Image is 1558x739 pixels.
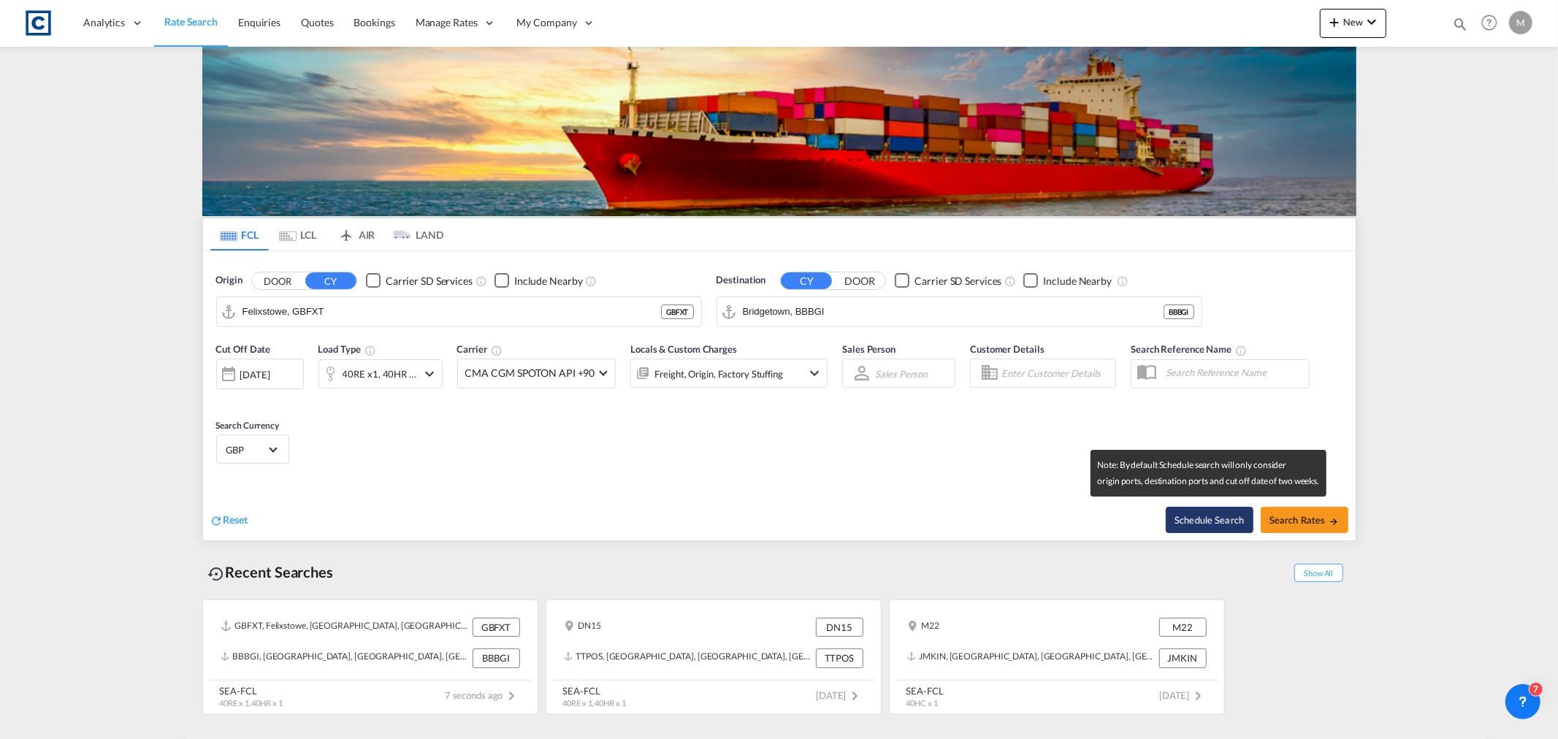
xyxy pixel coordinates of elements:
[1159,618,1207,637] div: M22
[1326,16,1381,28] span: New
[491,345,503,356] md-icon: The selected Trucker/Carrierwill be displayed in the rate results If the rates are from another f...
[220,698,283,708] span: 40RE x 1, 40HR x 1
[364,345,376,356] md-icon: icon-information-outline
[343,364,417,384] div: 40RE x1 40HR x1
[216,273,243,288] span: Origin
[1509,11,1532,34] div: M
[661,305,694,319] div: GBFXT
[22,7,55,39] img: 1fdb9190129311efbfaf67cbb4249bed.jpeg
[221,648,469,667] div: BBBGI, Bridgetown, Barbados, Caribbean, Americas
[224,439,281,460] md-select: Select Currency: £ GBPUnited Kingdom Pound
[238,16,280,28] span: Enquiries
[202,556,340,589] div: Recent Searches
[586,275,597,287] md-icon: Unchecked: Ignores neighbouring ports when fetching rates.Checked : Includes neighbouring ports w...
[1320,9,1386,38] button: icon-plus 400-fgNewicon-chevron-down
[416,15,478,30] span: Manage Rates
[240,368,270,381] div: [DATE]
[318,359,443,388] div: 40RE x1 40HR x1icon-chevron-down
[220,684,283,697] div: SEA-FCL
[1326,13,1343,31] md-icon: icon-plus 400-fg
[164,15,218,28] span: Rate Search
[210,514,224,527] md-icon: icon-refresh
[914,274,1001,288] div: Carrier SD Services
[473,648,520,667] div: BBBGI
[202,600,538,715] recent-search-card: GBFXT, Felixstowe, [GEOGRAPHIC_DATA], [GEOGRAPHIC_DATA] & [GEOGRAPHIC_DATA], [GEOGRAPHIC_DATA] GB...
[494,273,583,288] md-checkbox: Checkbox No Ink
[906,698,938,708] span: 40HC x 1
[445,689,521,701] span: 7 seconds ago
[1261,507,1348,533] button: Search Ratesicon-arrow-right
[816,618,863,637] div: DN15
[970,343,1044,355] span: Customer Details
[834,272,885,289] button: DOOR
[1363,13,1381,31] md-icon: icon-chevron-down
[654,364,783,384] div: Freight Origin Factory Stuffing
[1159,648,1207,667] div: JMKIN
[717,297,1202,326] md-input-container: Bridgetown, BBBGI
[216,359,304,389] div: [DATE]
[465,366,595,380] span: CMA CGM SPOTON API +90
[202,47,1356,216] img: LCL+%26+FCL+BACKGROUND.png
[1269,514,1340,526] span: Search Rates
[216,420,280,431] span: Search Currency
[354,16,395,28] span: Bookings
[217,297,701,326] md-input-container: Felixstowe, GBFXT
[327,218,386,250] md-tab-item: AIR
[907,648,1156,667] div: JMKIN, Kingston, Jamaica, Caribbean, Americas
[874,363,929,384] md-select: Sales Person
[1452,16,1468,32] md-icon: icon-magnify
[1235,345,1247,356] md-icon: Your search will be saved by the below given name
[816,689,863,701] span: [DATE]
[1164,305,1194,319] div: BBBGI
[1329,516,1339,527] md-icon: icon-arrow-right
[816,648,863,667] div: TTPOS
[243,301,661,323] input: Search by Port
[906,684,944,697] div: SEA-FCL
[1477,10,1509,37] div: Help
[1166,507,1253,533] button: Note: By default Schedule search will only considerorigin ports, destination ports and cut off da...
[203,251,1356,540] div: Origin DOOR CY Checkbox No InkUnchecked: Search for CY (Container Yard) services for all selected...
[305,272,356,289] button: CY
[337,226,355,237] md-icon: icon-airplane
[1190,687,1207,705] md-icon: icon-chevron-right
[503,687,521,705] md-icon: icon-chevron-right
[1477,10,1502,35] span: Help
[210,218,444,250] md-pagination-wrapper: Use the left and right arrow keys to navigate between tabs
[743,301,1164,323] input: Search by Port
[546,600,882,715] recent-search-card: DN15 DN15TTPOS, [GEOGRAPHIC_DATA], [GEOGRAPHIC_DATA], [GEOGRAPHIC_DATA], [GEOGRAPHIC_DATA] TTPOSS...
[216,343,271,355] span: Cut Off Date
[895,273,1001,288] md-checkbox: Checkbox No Ink
[318,343,376,355] span: Load Type
[221,618,469,637] div: GBFXT, Felixstowe, United Kingdom, GB & Ireland, Europe
[83,15,125,30] span: Analytics
[907,618,940,637] div: M22
[564,648,812,667] div: TTPOS, Port-of-Spain, Trinidad and Tobago, Caribbean, Americas
[842,343,896,355] span: Sales Person
[1001,362,1111,384] input: Enter Customer Details
[630,343,737,355] span: Locals & Custom Charges
[847,687,864,705] md-icon: icon-chevron-right
[366,273,473,288] md-checkbox: Checkbox No Ink
[1131,343,1247,355] span: Search Reference Name
[476,275,487,287] md-icon: Unchecked: Search for CY (Container Yard) services for all selected carriers.Checked : Search for...
[226,443,267,456] span: GBP
[889,600,1225,715] recent-search-card: M22 M22JMKIN, [GEOGRAPHIC_DATA], [GEOGRAPHIC_DATA], [GEOGRAPHIC_DATA], [GEOGRAPHIC_DATA] JMKINSEA...
[1294,564,1343,582] span: Show All
[210,218,269,250] md-tab-item: FCL
[1004,275,1016,287] md-icon: Unchecked: Search for CY (Container Yard) services for all selected carriers.Checked : Search for...
[210,513,248,529] div: icon-refreshReset
[473,618,520,637] div: GBFXT
[457,343,503,355] span: Carrier
[252,272,303,289] button: DOOR
[208,565,226,583] md-icon: icon-backup-restore
[563,684,626,697] div: SEA-FCL
[1452,16,1468,38] div: icon-magnify
[563,698,626,708] span: 40RE x 1, 40HR x 1
[421,365,438,383] md-icon: icon-chevron-down
[224,513,248,526] span: Reset
[1023,273,1112,288] md-checkbox: Checkbox No Ink
[1091,450,1327,497] md-tooltip: Note: By default Schedule search will only consider origin ports, destination ports and cut off d...
[1159,689,1207,701] span: [DATE]
[269,218,327,250] md-tab-item: LCL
